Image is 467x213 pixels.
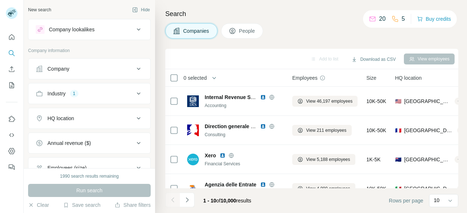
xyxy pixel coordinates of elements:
span: Agenzia delle Entrate [205,182,256,188]
button: Use Surfe API [6,129,18,142]
div: Annual revenue ($) [47,139,91,147]
span: [GEOGRAPHIC_DATA], [GEOGRAPHIC_DATA] [404,156,452,163]
div: HQ location [47,115,74,122]
h4: Search [165,9,458,19]
div: Industry [47,90,66,97]
span: Rows per page [389,197,423,204]
span: results [203,198,251,204]
div: 1 [70,90,78,97]
span: View 211 employees [306,127,347,134]
span: 0 selected [184,74,207,82]
span: 10K-50K [366,98,386,105]
div: Accounting [205,102,283,109]
span: 1 - 10 [203,198,216,204]
button: Search [6,47,18,60]
button: View 4,999 employees [292,183,355,194]
img: LinkedIn logo [220,153,225,158]
div: 1990 search results remaining [60,173,119,180]
button: Feedback [6,161,18,174]
button: Save search [63,201,100,209]
p: Company information [28,47,151,54]
button: Enrich CSV [6,63,18,76]
div: Company [47,65,69,72]
img: Logo of Agenzia delle Entrate [187,183,199,194]
span: 🇺🇸 [395,98,401,105]
div: Financial Services [205,161,283,167]
img: LinkedIn logo [260,123,266,129]
span: 10,000 [221,198,236,204]
span: People [239,27,256,35]
button: Share filters [115,201,151,209]
button: View 211 employees [292,125,352,136]
span: View 5,188 employees [306,156,350,163]
p: 5 [402,15,405,23]
img: Logo of Xero [187,154,199,165]
button: Annual revenue ($) [28,134,150,152]
button: View 5,188 employees [292,154,355,165]
button: View 46,197 employees [292,96,358,107]
span: HQ location [395,74,422,82]
button: Dashboard [6,145,18,158]
span: 10K-50K [366,185,386,192]
div: New search [28,7,51,13]
img: Logo of Direction generale des Finances publiques [187,125,199,136]
button: Quick start [6,31,18,44]
button: Company [28,60,150,78]
button: Download as CSV [346,54,401,65]
img: Logo of Internal Revenue Service [187,95,199,107]
span: View 4,999 employees [306,185,350,192]
span: 🇮🇹 [395,185,401,192]
span: 🇳🇿 [395,156,401,163]
button: HQ location [28,110,150,127]
button: Buy credits [417,14,451,24]
button: Hide [127,4,155,15]
span: [GEOGRAPHIC_DATA], [US_STATE] [404,98,452,105]
p: 20 [379,15,386,23]
span: Size [366,74,376,82]
span: Internal Revenue Service [205,94,266,100]
span: [GEOGRAPHIC_DATA], Roma Capitale, [GEOGRAPHIC_DATA] [404,185,454,192]
span: 1K-5K [366,156,381,163]
button: Company lookalikes [28,21,150,38]
span: 10K-50K [366,127,386,134]
button: My lists [6,79,18,92]
span: Xero [205,152,216,159]
span: Companies [183,27,210,35]
button: Industry1 [28,85,150,102]
button: Navigate to next page [180,193,194,207]
button: Clear [28,201,49,209]
span: Direction generale des Finances publiques [205,123,309,129]
img: LinkedIn logo [260,94,266,100]
span: Employees [292,74,317,82]
button: Employees (size) [28,159,150,177]
p: 10 [434,197,440,204]
div: Consulting [205,131,283,138]
button: Use Surfe on LinkedIn [6,113,18,126]
span: 🇫🇷 [395,127,401,134]
div: Company lookalikes [49,26,94,33]
span: View 46,197 employees [306,98,352,104]
span: of [216,198,221,204]
span: [GEOGRAPHIC_DATA], [GEOGRAPHIC_DATA] [404,127,454,134]
img: LinkedIn logo [260,182,266,188]
div: Employees (size) [47,164,86,171]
